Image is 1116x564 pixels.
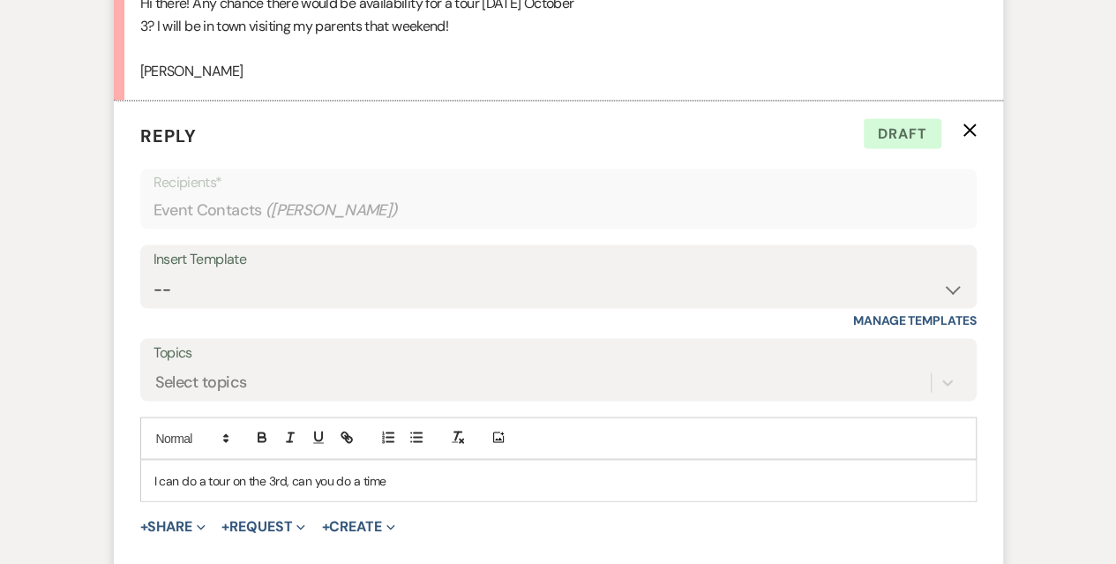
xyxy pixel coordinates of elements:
[221,519,229,533] span: +
[154,246,963,272] div: Insert Template
[154,470,962,490] p: I can do a tour on the 3rd, can you do a time
[155,370,247,394] div: Select topics
[154,170,963,193] p: Recipients*
[853,312,977,327] a: Manage Templates
[154,340,963,365] label: Topics
[140,124,197,147] span: Reply
[140,519,148,533] span: +
[154,192,963,227] div: Event Contacts
[321,519,329,533] span: +
[266,198,398,222] span: ( [PERSON_NAME] )
[140,519,206,533] button: Share
[321,519,394,533] button: Create
[864,118,941,148] span: Draft
[221,519,305,533] button: Request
